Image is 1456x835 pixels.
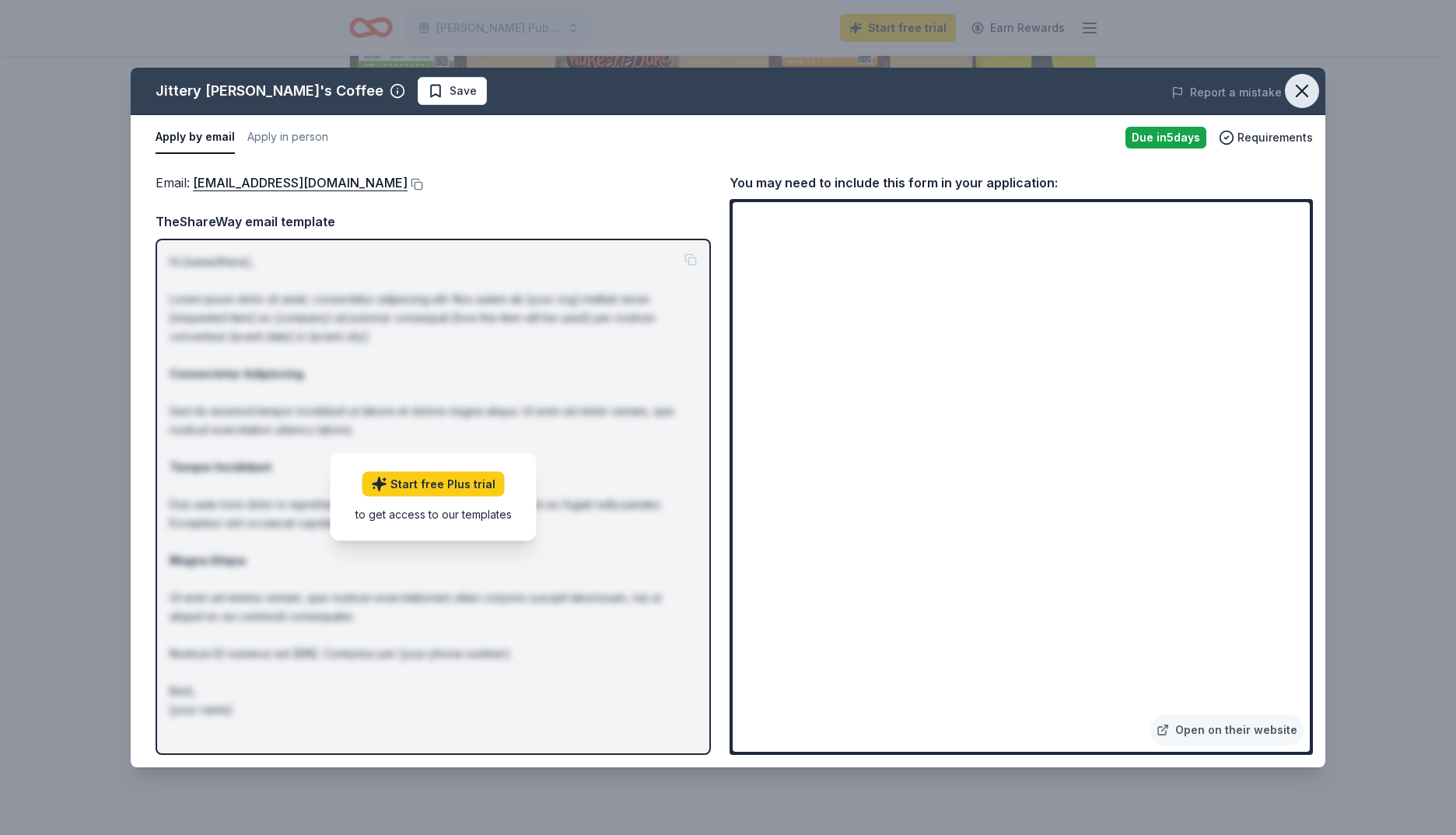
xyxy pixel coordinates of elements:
a: Open on their website [1150,714,1304,746]
button: Apply by email [156,121,235,154]
strong: Tempor Incididunt [170,460,271,473]
strong: Consectetur Adipiscing [170,367,303,380]
div: to get access to our templates [355,505,512,522]
strong: Magna Aliqua [170,554,246,567]
button: Report a mistake [1171,83,1282,102]
button: Requirements [1219,128,1313,147]
div: Due in 5 days [1125,127,1206,148]
span: Save [450,82,477,100]
p: Hi [name/there], Lorem ipsum dolor sit amet, consectetur adipiscing elit. Nos autem ab [your org]... [170,253,697,719]
span: Email : [156,175,408,190]
button: Save [418,77,487,105]
div: You may need to include this form in your application: [730,173,1313,193]
span: Requirements [1237,128,1313,147]
div: Jittery [PERSON_NAME]'s Coffee [156,79,383,103]
button: Apply in person [247,121,328,154]
div: TheShareWay email template [156,211,711,232]
a: Start free Plus trial [362,471,505,496]
a: [EMAIL_ADDRESS][DOMAIN_NAME] [193,173,408,193]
